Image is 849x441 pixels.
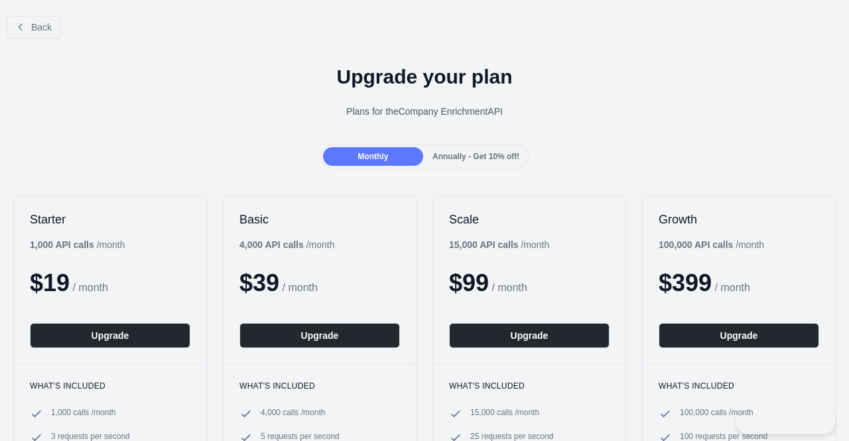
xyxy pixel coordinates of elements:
[659,239,733,250] b: 100,000 API calls
[449,239,519,250] b: 15,000 API calls
[449,238,549,251] div: / month
[449,212,610,227] h2: Scale
[659,238,764,251] div: / month
[239,238,334,251] div: / month
[736,407,836,434] iframe: Toggle Customer Support
[659,212,819,227] h2: Growth
[239,212,400,227] h2: Basic
[449,269,489,296] span: $ 99
[659,269,712,296] span: $ 399
[239,239,304,250] b: 4,000 API calls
